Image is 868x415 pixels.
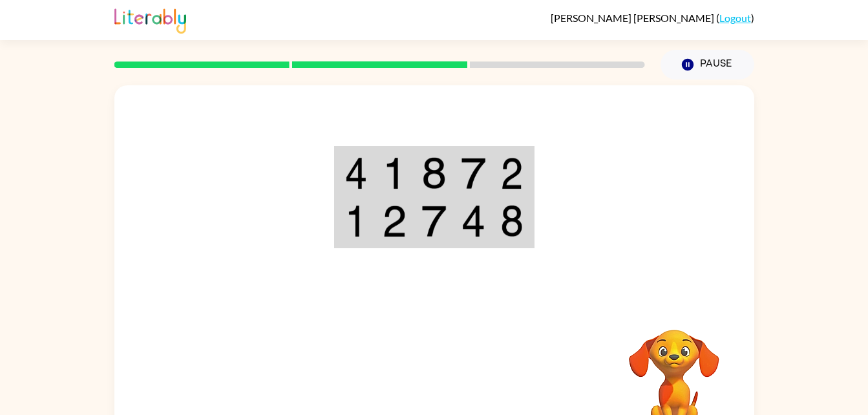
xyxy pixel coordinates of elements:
[344,157,368,189] img: 4
[461,157,485,189] img: 7
[551,12,716,24] span: [PERSON_NAME] [PERSON_NAME]
[500,157,524,189] img: 2
[421,205,446,237] img: 7
[382,157,407,189] img: 1
[719,12,751,24] a: Logout
[114,5,186,34] img: Literably
[661,50,754,80] button: Pause
[382,205,407,237] img: 2
[461,205,485,237] img: 4
[551,12,754,24] div: ( )
[421,157,446,189] img: 8
[344,205,368,237] img: 1
[500,205,524,237] img: 8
